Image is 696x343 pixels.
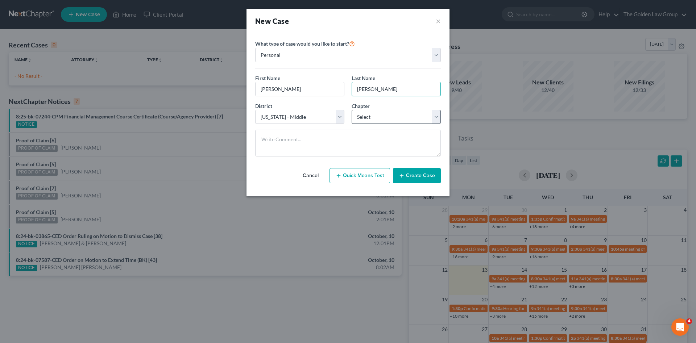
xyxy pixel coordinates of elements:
[436,16,441,26] button: ×
[255,39,355,48] label: What type of case would you like to start?
[256,82,344,96] input: Enter First Name
[393,168,441,183] button: Create Case
[352,103,370,109] span: Chapter
[295,168,327,183] button: Cancel
[330,168,390,183] button: Quick Means Test
[255,103,272,109] span: District
[255,17,289,25] strong: New Case
[255,75,280,81] span: First Name
[352,75,375,81] span: Last Name
[686,318,692,324] span: 4
[352,82,440,96] input: Enter Last Name
[671,318,689,336] iframe: Intercom live chat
